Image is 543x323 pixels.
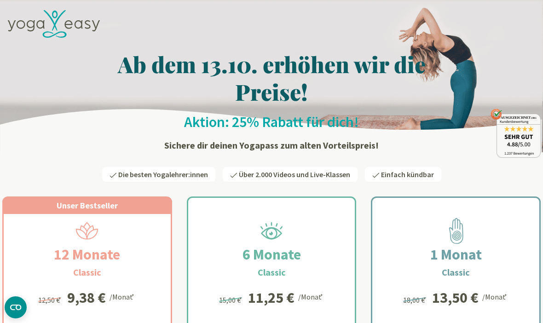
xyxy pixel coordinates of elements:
span: Die besten Yogalehrer:innen [118,170,208,179]
span: 15,00 € [219,295,243,305]
h3: Classic [73,265,101,279]
div: /Monat [110,290,136,302]
div: 9,38 € [67,290,106,305]
span: 18,00 € [403,295,427,305]
div: /Monat [298,290,324,302]
span: Einfach kündbar [381,170,434,179]
h2: 12 Monate [32,243,142,265]
h1: Ab dem 13.10. erhöhen wir die Preise! [2,50,541,105]
span: 12,50 € [38,295,63,305]
div: 11,25 € [248,290,295,305]
div: /Monat [482,290,508,302]
span: Über 2.000 Videos und Live-Klassen [239,170,350,179]
h2: 1 Monat [408,243,504,265]
img: ausgezeichnet_badge.png [491,109,541,158]
h2: Aktion: 25% Rabatt für dich! [2,113,541,131]
h2: 6 Monate [220,243,323,265]
h3: Classic [258,265,286,279]
strong: Sichere dir deinen Yogapass zum alten Vorteilspreis! [164,139,379,151]
div: 13,50 € [432,290,479,305]
h3: Classic [442,265,470,279]
span: Unser Bestseller [57,200,118,211]
button: CMP-Widget öffnen [5,296,27,318]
